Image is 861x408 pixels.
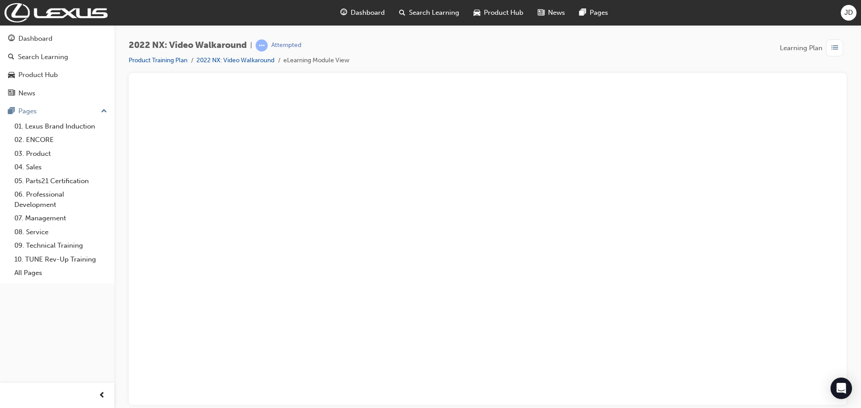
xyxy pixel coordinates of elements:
span: car-icon [8,71,15,79]
li: eLearning Module View [283,56,349,66]
span: Learning Plan [780,43,822,53]
button: Pages [4,103,111,120]
div: Search Learning [18,52,68,62]
span: | [250,40,252,51]
div: Attempted [271,41,301,50]
div: News [18,88,35,99]
a: 08. Service [11,225,111,239]
div: Dashboard [18,34,52,44]
a: 09. Technical Training [11,239,111,253]
span: Pages [590,8,608,18]
a: 02. ENCORE [11,133,111,147]
span: Search Learning [409,8,459,18]
span: Product Hub [484,8,523,18]
a: 05. Parts21 Certification [11,174,111,188]
span: prev-icon [99,390,105,401]
a: 2022 NX: Video Walkaround [196,56,274,64]
button: DashboardSearch LearningProduct HubNews [4,29,111,103]
span: car-icon [474,7,480,18]
a: 04. Sales [11,160,111,174]
a: 06. Professional Development [11,188,111,211]
span: Dashboard [351,8,385,18]
span: pages-icon [579,7,586,18]
button: JD [841,5,857,21]
a: Search Learning [4,49,111,65]
span: up-icon [101,106,107,117]
a: news-iconNews [531,4,572,22]
span: search-icon [399,7,405,18]
span: list-icon [831,43,838,54]
a: 03. Product [11,147,111,161]
a: Product Hub [4,67,111,83]
a: pages-iconPages [572,4,615,22]
span: 2022 NX: Video Walkaround [129,40,247,51]
a: Dashboard [4,30,111,47]
button: Learning Plan [780,39,847,56]
span: JD [844,8,853,18]
a: 10. TUNE Rev-Up Training [11,253,111,266]
span: news-icon [538,7,544,18]
img: Trak [4,3,108,22]
a: All Pages [11,266,111,280]
div: Product Hub [18,70,58,80]
span: News [548,8,565,18]
a: 01. Lexus Brand Induction [11,120,111,133]
a: search-iconSearch Learning [392,4,466,22]
span: guage-icon [8,35,15,43]
div: Open Intercom Messenger [831,378,852,399]
a: News [4,85,111,102]
span: guage-icon [340,7,347,18]
a: 07. Management [11,211,111,225]
span: news-icon [8,90,15,98]
span: learningRecordVerb_ATTEMPT-icon [256,39,268,52]
span: search-icon [8,53,14,61]
span: pages-icon [8,107,15,116]
div: Pages [18,106,37,116]
a: car-iconProduct Hub [466,4,531,22]
a: Product Training Plan [129,56,187,64]
a: guage-iconDashboard [333,4,392,22]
